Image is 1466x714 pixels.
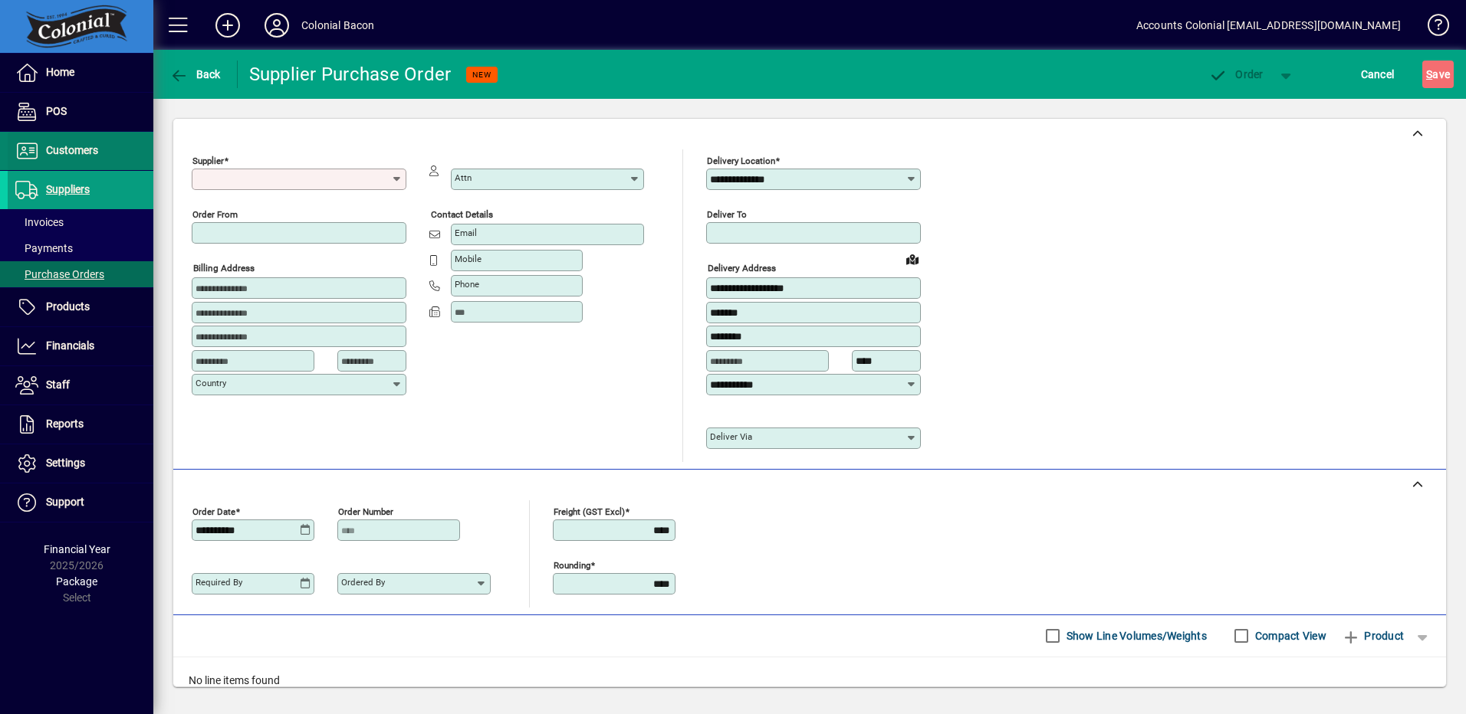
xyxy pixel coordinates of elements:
a: Purchase Orders [8,261,153,287]
mat-label: Required by [196,577,242,588]
span: POS [46,105,67,117]
span: Financials [46,339,94,352]
a: Knowledge Base [1416,3,1447,53]
app-page-header-button: Back [153,61,238,88]
a: View on map [900,247,925,271]
a: Invoices [8,209,153,235]
mat-label: Ordered by [341,577,385,588]
span: Suppliers [46,183,90,195]
span: Back [169,68,221,80]
a: Staff [8,366,153,404]
span: Financial Year [44,543,110,555]
mat-label: Deliver via [710,431,752,442]
a: POS [8,93,153,131]
a: Support [8,483,153,522]
a: Products [8,288,153,326]
span: Purchase Orders [15,268,104,280]
mat-label: Rounding [554,559,590,570]
a: Payments [8,235,153,261]
button: Cancel [1357,61,1399,88]
mat-label: Attn [455,172,472,183]
span: Customers [46,144,98,156]
a: Home [8,54,153,92]
a: Financials [8,327,153,365]
mat-label: Freight (GST excl) [554,506,625,516]
span: Invoices [15,216,64,228]
mat-label: Phone [455,279,479,290]
button: Add [203,11,252,39]
mat-label: Order number [338,506,393,516]
mat-label: Country [196,378,226,388]
span: Settings [46,457,85,469]
mat-label: Mobile [455,254,482,264]
mat-label: Deliver To [707,209,747,220]
label: Compact View [1252,628,1326,644]
span: Cancel [1361,62,1395,87]
button: Save [1422,61,1454,88]
a: Reports [8,405,153,444]
mat-label: Order date [192,506,235,516]
a: Customers [8,132,153,170]
button: Order [1201,61,1271,88]
mat-label: Delivery Location [707,156,775,166]
span: NEW [472,70,491,80]
label: Show Line Volumes/Weights [1063,628,1207,644]
span: Home [46,66,74,78]
button: Profile [252,11,301,39]
mat-label: Supplier [192,156,224,166]
span: S [1426,68,1432,80]
span: Order [1209,68,1264,80]
span: Products [46,300,90,313]
div: Accounts Colonial [EMAIL_ADDRESS][DOMAIN_NAME] [1136,13,1401,38]
div: Colonial Bacon [301,13,374,38]
div: No line items found [173,657,1446,704]
span: ave [1426,62,1450,87]
span: Staff [46,378,70,391]
div: Supplier Purchase Order [249,62,452,87]
mat-label: Email [455,228,477,238]
span: Reports [46,418,84,430]
a: Settings [8,444,153,483]
span: Package [56,575,97,588]
span: Support [46,496,84,508]
button: Back [166,61,225,88]
mat-label: Order from [192,209,238,220]
span: Payments [15,242,73,254]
